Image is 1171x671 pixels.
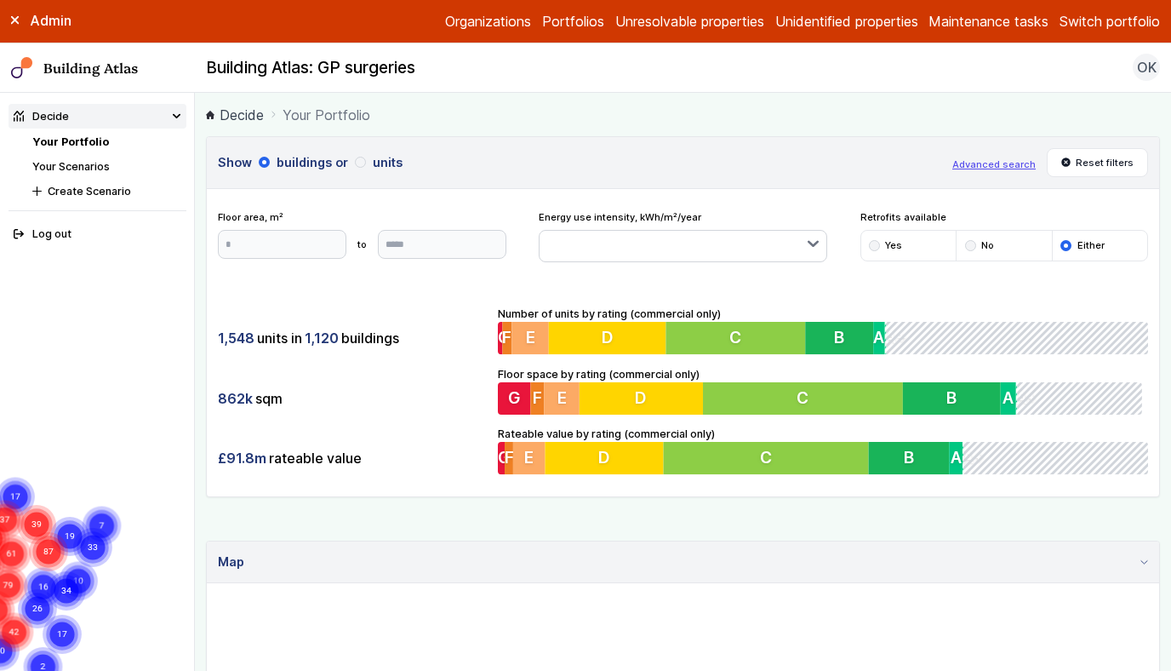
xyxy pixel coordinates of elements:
[637,387,648,408] span: D
[525,328,534,348] span: E
[511,322,548,354] button: E
[869,442,950,474] button: B
[508,387,521,408] span: G
[834,328,844,348] span: B
[949,442,963,474] button: A
[873,328,884,348] span: A
[14,108,69,124] div: Decide
[1021,387,1043,408] span: A+
[760,448,772,468] span: C
[952,158,1036,171] button: Advanced search
[498,306,1149,355] div: Number of units by rating (commercial only)
[9,104,186,129] summary: Decide
[218,389,253,408] span: 862k
[502,328,511,348] span: F
[951,387,961,408] span: B
[218,382,487,415] div: sqm
[498,448,511,468] span: G
[533,387,542,408] span: F
[775,11,918,32] a: Unidentified properties
[9,222,186,247] button: Log out
[548,322,665,354] button: D
[498,328,511,348] span: G
[505,448,514,468] span: F
[498,366,1149,416] div: Floor space by rating (commercial only)
[1021,382,1023,415] button: A+
[218,153,941,172] h3: Show
[663,442,868,474] button: C
[498,382,531,415] button: G
[539,210,827,262] div: Energy use intensity, kWh/m²/year
[27,179,186,204] button: Create Scenario
[218,442,487,474] div: rateable value
[601,328,613,348] span: D
[557,387,567,408] span: E
[1060,11,1160,32] button: Switch portfolio
[729,328,741,348] span: C
[580,382,705,415] button: D
[805,322,873,354] button: B
[218,322,487,354] div: units in buildings
[218,210,506,258] div: Floor area, m²
[1047,148,1149,177] button: Reset filters
[502,322,511,354] button: F
[1008,387,1019,408] span: A
[906,382,1005,415] button: B
[206,57,415,79] h2: Building Atlas: GP surgeries
[885,328,907,348] span: A+
[545,442,663,474] button: D
[32,160,110,173] a: Your Scenarios
[513,442,546,474] button: E
[705,382,906,415] button: C
[207,542,1159,583] summary: Map
[206,105,264,125] a: Decide
[1137,57,1157,77] span: OK
[498,322,502,354] button: G
[524,448,534,468] span: E
[800,387,812,408] span: C
[305,329,339,347] span: 1,120
[32,135,109,148] a: Your Portfolio
[904,448,914,468] span: B
[615,11,764,32] a: Unresolvable properties
[873,322,884,354] button: A
[218,449,266,467] span: £91.8m
[598,448,610,468] span: D
[885,322,887,354] button: A+
[498,442,505,474] button: G
[542,11,604,32] a: Portfolios
[445,11,531,32] a: Organizations
[1005,382,1020,415] button: A
[951,448,962,468] span: A
[218,329,254,347] span: 1,548
[498,426,1149,475] div: Rateable value by rating (commercial only)
[11,57,33,79] img: main-0bbd2752.svg
[1133,54,1160,81] button: OK
[928,11,1048,32] a: Maintenance tasks
[665,322,805,354] button: C
[544,382,580,415] button: E
[505,442,513,474] button: F
[860,210,1149,224] span: Retrofits available
[530,382,544,415] button: F
[963,448,985,468] span: A+
[218,230,506,259] form: to
[283,105,370,125] span: Your Portfolio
